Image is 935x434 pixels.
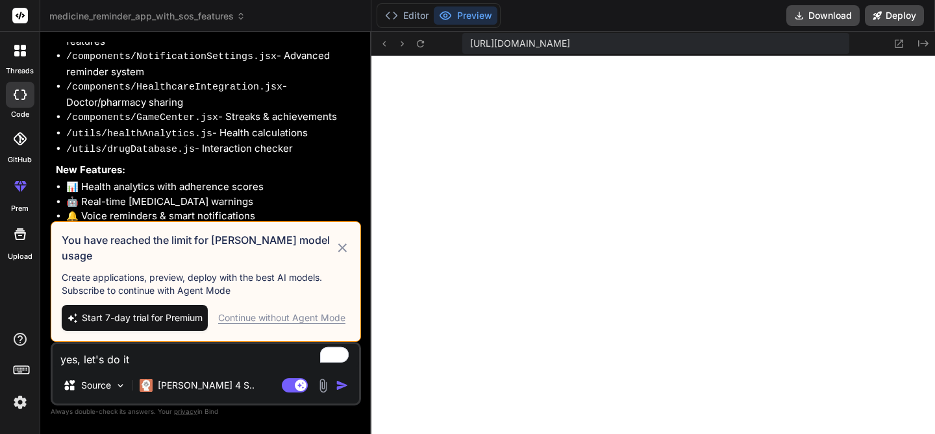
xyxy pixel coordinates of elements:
[51,405,361,418] p: Always double-check its answers. Your in Bind
[66,112,218,123] code: /components/GameCenter.jsx
[66,128,212,139] code: /utils/healthAnalytics.js
[8,154,32,165] label: GitHub
[115,380,126,391] img: Pick Models
[66,141,358,158] li: - Interaction checker
[8,251,32,262] label: Upload
[82,311,203,324] span: Start 7-day trial for Premium
[6,66,34,77] label: threads
[53,344,359,367] textarea: To enrich screen reader interactions, please activate Accessibility in Grammarly extension settings
[316,378,330,393] img: attachment
[66,195,358,210] li: 🤖 Real-time [MEDICAL_DATA] warnings
[66,49,358,79] li: - Advanced reminder system
[174,407,197,415] span: privacy
[434,6,497,25] button: Preview
[66,209,358,224] li: 🔔 Voice reminders & smart notifications
[49,10,245,23] span: medicine_reminder_app_with_sos_features
[11,109,29,120] label: code
[66,79,358,110] li: - Doctor/pharmacy sharing
[158,379,255,392] p: [PERSON_NAME] 4 S..
[62,232,335,263] h3: You have reached the limit for [PERSON_NAME] model usage
[865,5,924,26] button: Deploy
[9,391,31,413] img: settings
[371,56,935,434] iframe: Preview
[11,203,29,214] label: prem
[140,379,153,392] img: Claude 4 Sonnet
[786,5,860,26] button: Download
[66,180,358,195] li: 📊 Health analytics with adherence scores
[62,305,208,331] button: Start 7-day trial for Premium
[81,379,111,392] p: Source
[66,51,277,62] code: /components/NotificationSettings.jsx
[62,271,350,297] p: Create applications, preview, deploy with the best AI models. Subscribe to continue with Agent Mode
[470,37,570,50] span: [URL][DOMAIN_NAME]
[66,110,358,126] li: - Streaks & achievements
[66,126,358,142] li: - Health calculations
[66,144,195,155] code: /utils/drugDatabase.js
[56,163,125,176] strong: New Features:
[218,311,345,324] div: Continue without Agent Mode
[66,82,282,93] code: /components/HealthcareIntegration.jsx
[336,379,349,392] img: icon
[380,6,434,25] button: Editor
